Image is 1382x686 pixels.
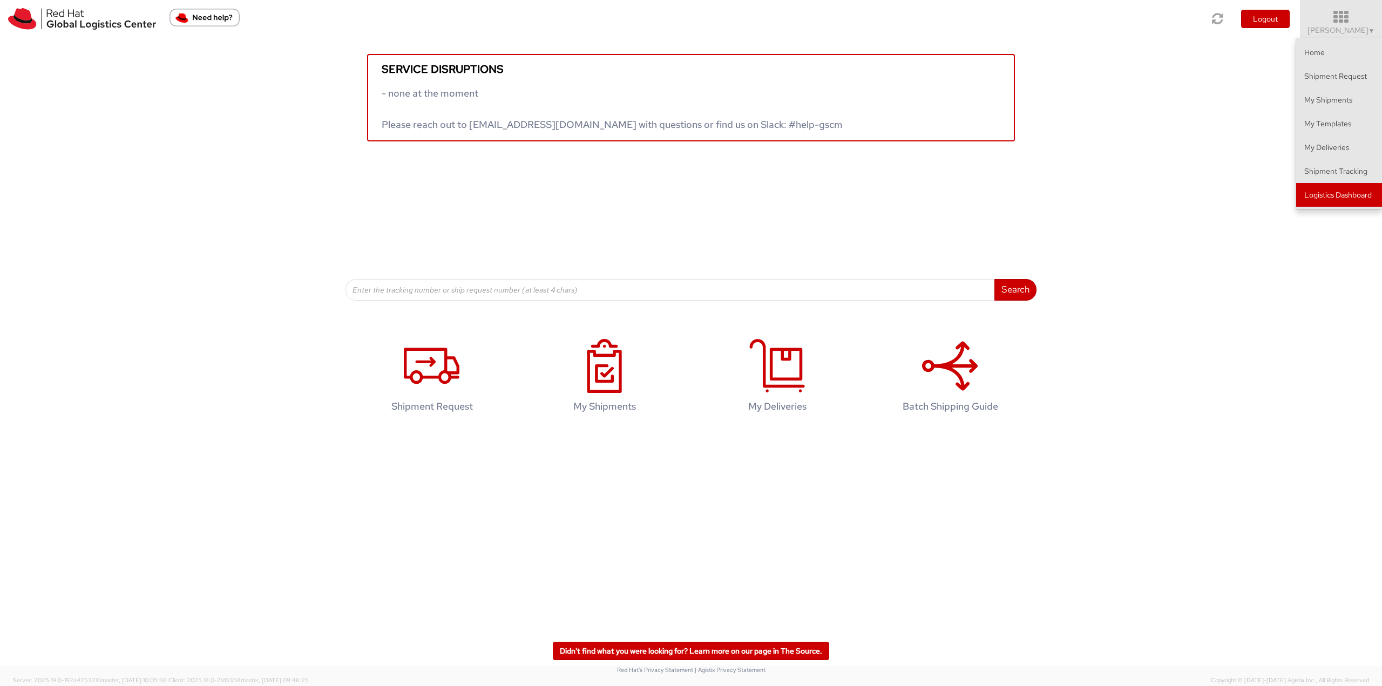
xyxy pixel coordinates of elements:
span: ▼ [1369,26,1375,35]
a: Batch Shipping Guide [869,328,1031,429]
input: Enter the tracking number or ship request number (at least 4 chars) [345,279,995,301]
button: Need help? [170,9,240,26]
button: Search [994,279,1036,301]
a: Shipment Request [1296,64,1382,88]
a: | Agistix Privacy Statement [695,666,765,674]
a: Didn't find what you were looking for? Learn more on our page in The Source. [553,642,829,660]
h4: My Shipments [535,401,674,412]
span: [PERSON_NAME] [1308,25,1375,35]
span: master, [DATE] 09:46:25 [241,676,309,684]
span: master, [DATE] 10:05:38 [101,676,167,684]
a: Shipment Tracking [1296,159,1382,183]
span: Copyright © [DATE]-[DATE] Agistix Inc., All Rights Reserved [1211,676,1369,685]
a: My Shipments [524,328,686,429]
span: Client: 2025.18.0-71d3358 [168,676,309,684]
h4: My Deliveries [708,401,847,412]
a: My Deliveries [696,328,858,429]
a: Shipment Request [351,328,513,429]
h4: Batch Shipping Guide [880,401,1020,412]
a: My Deliveries [1296,135,1382,159]
a: My Shipments [1296,88,1382,112]
h5: Service disruptions [382,63,1000,75]
a: My Templates [1296,112,1382,135]
a: Logistics Dashboard [1296,183,1382,207]
button: Logout [1241,10,1290,28]
a: Service disruptions - none at the moment Please reach out to [EMAIL_ADDRESS][DOMAIN_NAME] with qu... [367,54,1015,141]
a: Home [1296,40,1382,64]
img: rh-logistics-00dfa346123c4ec078e1.svg [8,8,156,30]
a: Red Hat's Privacy Statement [617,666,693,674]
span: - none at the moment Please reach out to [EMAIL_ADDRESS][DOMAIN_NAME] with questions or find us o... [382,87,843,131]
span: Server: 2025.19.0-192a4753216 [13,676,167,684]
h4: Shipment Request [362,401,502,412]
